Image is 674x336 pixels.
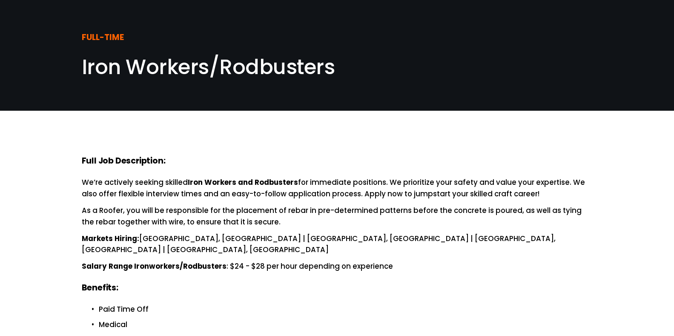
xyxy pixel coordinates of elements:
p: We’re actively seeking skilled for immediate positions. We prioritize your safety and value your ... [82,177,593,200]
p: Paid Time Off [99,304,593,315]
strong: Markets Hiring: [82,233,139,244]
p: [GEOGRAPHIC_DATA], [GEOGRAPHIC_DATA] | [GEOGRAPHIC_DATA], [GEOGRAPHIC_DATA] | [GEOGRAPHIC_DATA], ... [82,233,593,256]
strong: Salary Range Ironworkers/Rodbusters [82,261,227,271]
strong: Iron Workers and [188,177,253,187]
strong: Full Job Description: [82,155,166,167]
strong: Rodbusters [255,177,298,187]
p: : $24 - $28 per hour depending on experience [82,261,593,272]
p: As a Roofer, you will be responsible for the placement of rebar in pre-determined patterns before... [82,205,593,228]
strong: Benefits: [82,282,118,293]
strong: FULL-TIME [82,32,124,43]
p: Medical [99,319,593,330]
span: Iron Workers/Rodbusters [82,53,335,81]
